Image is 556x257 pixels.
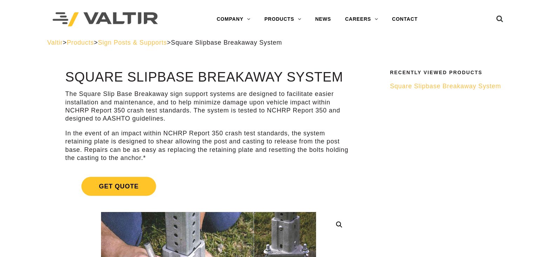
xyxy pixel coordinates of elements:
span: Get Quote [81,177,156,196]
h1: Square Slipbase Breakaway System [65,70,352,85]
p: The Square Slip Base Breakaway sign support systems are designed to facilitate easier installatio... [65,90,352,123]
a: Products [67,39,94,46]
a: Valtir [47,39,63,46]
a: CAREERS [338,12,385,26]
a: Sign Posts & Supports [98,39,167,46]
span: Square Slipbase Breakaway System [171,39,282,46]
a: CONTACT [385,12,425,26]
a: NEWS [308,12,338,26]
a: PRODUCTS [257,12,308,26]
a: COMPANY [210,12,257,26]
div: > > > [47,39,509,47]
a: Get Quote [65,168,352,204]
a: Square Slipbase Breakaway System [390,82,504,90]
h2: Recently Viewed Products [390,70,504,75]
img: Valtir [53,12,158,27]
span: Square Slipbase Breakaway System [390,83,501,90]
p: In the event of an impact within NCHRP Report 350 crash test standards, the system retaining plat... [65,129,352,162]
